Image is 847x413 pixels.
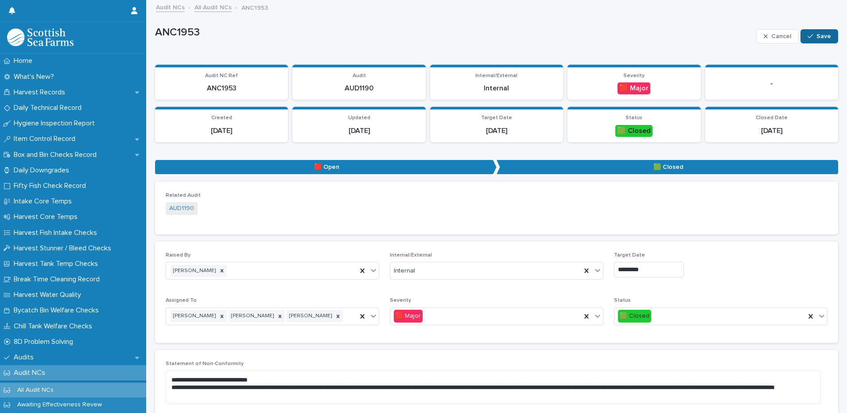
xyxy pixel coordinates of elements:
img: mMrefqRFQpe26GRNOUkG [7,28,74,46]
span: Severity [390,298,411,303]
div: [PERSON_NAME] [171,310,217,322]
p: Harvest Tank Temp Checks [10,260,105,268]
p: Harvest Records [10,88,72,97]
p: Harvest Stunner / Bleed Checks [10,244,118,253]
p: - [711,79,833,88]
button: Cancel [756,29,799,43]
span: Internal/External [390,253,432,258]
p: Chill Tank Welfare Checks [10,322,99,331]
span: Target Date [614,253,645,258]
p: Intake Core Temps [10,197,79,206]
p: 🟥 Open [155,160,497,175]
span: Assigned To [166,298,197,303]
span: Audit NC Ref [205,73,238,78]
span: Closed Date [756,115,788,121]
button: Save [800,29,838,43]
p: AUD1190 [298,84,420,93]
p: Daily Downgrades [10,166,76,175]
span: Statement of Non-Conformity [166,361,244,366]
span: Status [626,115,642,121]
p: Daily Technical Record [10,104,89,112]
p: ANC1953 [160,84,283,93]
a: All Audit NCs [194,2,232,12]
p: Harvest Fish Intake Checks [10,229,104,237]
div: [PERSON_NAME] [171,265,217,277]
div: 🟩 Closed [615,125,653,137]
p: Audits [10,353,41,362]
span: Raised By [166,253,190,258]
p: Bycatch Bin Welfare Checks [10,306,106,315]
span: Target Date [481,115,512,121]
p: [DATE] [160,127,283,135]
p: [DATE] [435,127,558,135]
p: All Audit NCs [10,386,61,394]
span: Severity [623,73,645,78]
div: 🟩 Closed [618,310,651,323]
div: [PERSON_NAME] [287,310,333,322]
span: Internal [394,266,415,276]
p: Break Time Cleaning Record [10,275,107,284]
p: 8D Problem Solving [10,338,80,346]
div: 🟥 Major [618,82,650,94]
p: Internal [435,84,558,93]
p: ANC1953 [155,26,753,39]
p: Fifty Fish Check Record [10,182,93,190]
p: [DATE] [711,127,833,135]
span: Updated [348,115,370,121]
a: Audit NCs [156,2,185,12]
p: Harvest Water Quality [10,291,88,299]
p: [DATE] [298,127,420,135]
p: Harvest Core Temps [10,213,85,221]
a: AUD1190 [169,204,194,213]
p: Audit NCs [10,369,52,377]
div: 🟥 Major [394,310,423,323]
p: Hygiene Inspection Report [10,119,102,128]
p: ANC1953 [241,2,268,12]
p: Awaiting Effectiveness Revew [10,401,109,409]
p: Item Control Record [10,135,82,143]
span: Related Audit [166,193,201,198]
span: Audit [353,73,366,78]
p: Box and Bin Checks Record [10,151,104,159]
div: [PERSON_NAME] [229,310,275,322]
span: Cancel [771,33,791,39]
p: What's New? [10,73,61,81]
span: Internal/External [475,73,517,78]
span: Created [211,115,232,121]
span: Save [816,33,831,39]
p: 🟩 Closed [497,160,838,175]
p: Home [10,57,39,65]
span: Status [614,298,631,303]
